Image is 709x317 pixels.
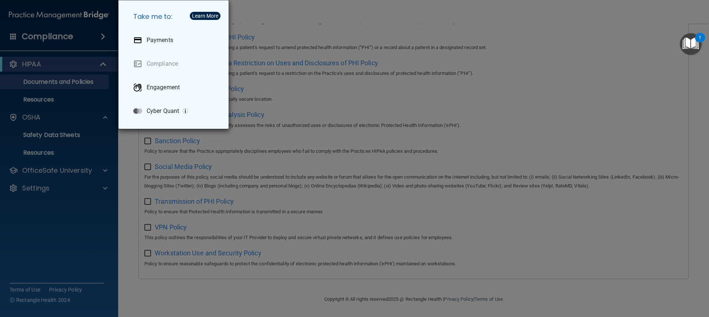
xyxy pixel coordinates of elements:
div: 1 [699,38,701,47]
p: Cyber Quant [147,107,179,115]
button: Open Resource Center, 1 new notification [680,33,702,55]
button: Learn More [190,12,220,20]
a: Compliance [127,54,223,74]
div: Learn More [192,13,218,18]
a: Cyber Quant [127,101,223,121]
a: Engagement [127,77,223,98]
p: Engagement [147,84,180,91]
h5: Take me to: [127,6,223,27]
a: Payments [127,30,223,51]
p: Payments [147,37,173,44]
